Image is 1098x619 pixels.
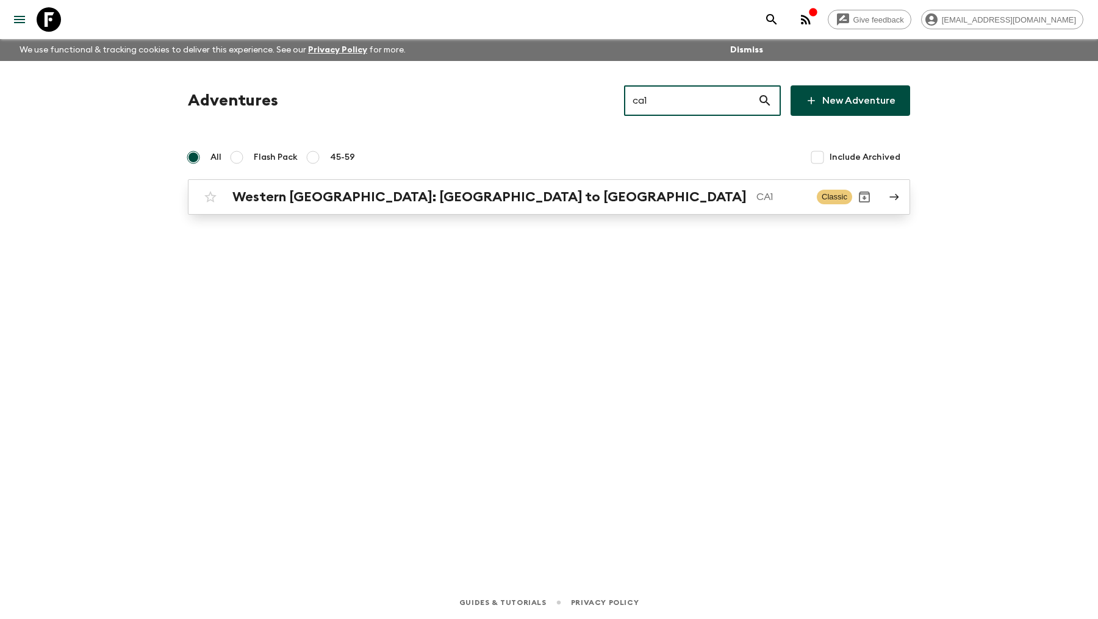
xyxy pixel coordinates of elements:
p: CA1 [756,190,807,204]
button: search adventures [759,7,784,32]
button: menu [7,7,32,32]
button: Archive [852,185,877,209]
span: All [210,151,221,163]
h1: Adventures [188,88,278,113]
a: Western [GEOGRAPHIC_DATA]: [GEOGRAPHIC_DATA] to [GEOGRAPHIC_DATA]CA1ClassicArchive [188,179,910,215]
span: 45-59 [330,151,355,163]
span: Include Archived [830,151,900,163]
h2: Western [GEOGRAPHIC_DATA]: [GEOGRAPHIC_DATA] to [GEOGRAPHIC_DATA] [232,189,747,205]
span: [EMAIL_ADDRESS][DOMAIN_NAME] [935,15,1083,24]
a: New Adventure [791,85,910,116]
p: We use functional & tracking cookies to deliver this experience. See our for more. [15,39,411,61]
div: [EMAIL_ADDRESS][DOMAIN_NAME] [921,10,1083,29]
button: Dismiss [727,41,766,59]
span: Classic [817,190,852,204]
span: Give feedback [847,15,911,24]
input: e.g. AR1, Argentina [624,84,758,118]
a: Privacy Policy [308,46,367,54]
a: Guides & Tutorials [459,596,547,609]
a: Privacy Policy [571,596,639,609]
span: Flash Pack [254,151,298,163]
a: Give feedback [828,10,911,29]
